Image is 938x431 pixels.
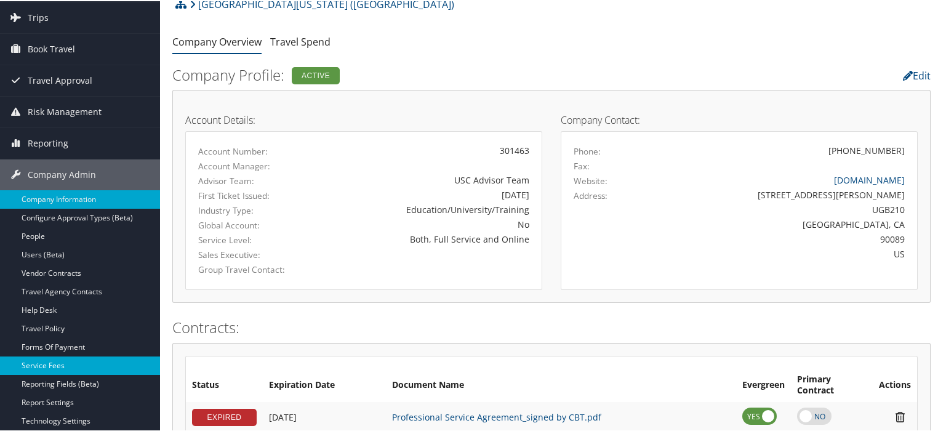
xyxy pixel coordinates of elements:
[315,202,529,215] div: Education/University/Training
[28,95,102,126] span: Risk Management
[903,68,931,81] a: Edit
[192,408,257,425] div: EXPIRED
[574,188,607,201] label: Address:
[198,262,296,275] label: Group Travel Contact:
[561,114,918,124] h4: Company Contact:
[198,159,296,171] label: Account Manager:
[392,410,601,422] a: Professional Service Agreement_signed by CBT.pdf
[28,158,96,189] span: Company Admin
[28,1,49,32] span: Trips
[172,34,262,47] a: Company Overview
[574,174,607,186] label: Website:
[661,187,905,200] div: [STREET_ADDRESS][PERSON_NAME]
[198,248,296,260] label: Sales Executive:
[386,368,736,401] th: Document Name
[198,218,296,230] label: Global Account:
[661,232,905,244] div: 90089
[736,368,791,401] th: Evergreen
[873,368,917,401] th: Actions
[198,203,296,216] label: Industry Type:
[315,172,529,185] div: USC Advisor Team
[28,33,75,63] span: Book Travel
[828,143,905,156] div: [PHONE_NUMBER]
[198,233,296,245] label: Service Level:
[269,411,380,422] div: Add/Edit Date
[315,217,529,230] div: No
[198,144,296,156] label: Account Number:
[292,66,340,83] div: Active
[186,368,263,401] th: Status
[263,368,386,401] th: Expiration Date
[198,174,296,186] label: Advisor Team:
[661,246,905,259] div: US
[28,127,68,158] span: Reporting
[315,187,529,200] div: [DATE]
[661,217,905,230] div: [GEOGRAPHIC_DATA], CA
[185,114,542,124] h4: Account Details:
[198,188,296,201] label: First Ticket Issued:
[834,173,905,185] a: [DOMAIN_NAME]
[574,144,601,156] label: Phone:
[889,409,911,422] i: Remove Contract
[269,410,297,422] span: [DATE]
[172,316,931,337] h2: Contracts:
[791,368,873,401] th: Primary Contract
[574,159,590,171] label: Fax:
[270,34,331,47] a: Travel Spend
[315,232,529,244] div: Both, Full Service and Online
[172,63,671,84] h2: Company Profile:
[315,143,529,156] div: 301463
[661,202,905,215] div: UGB210
[28,64,92,95] span: Travel Approval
